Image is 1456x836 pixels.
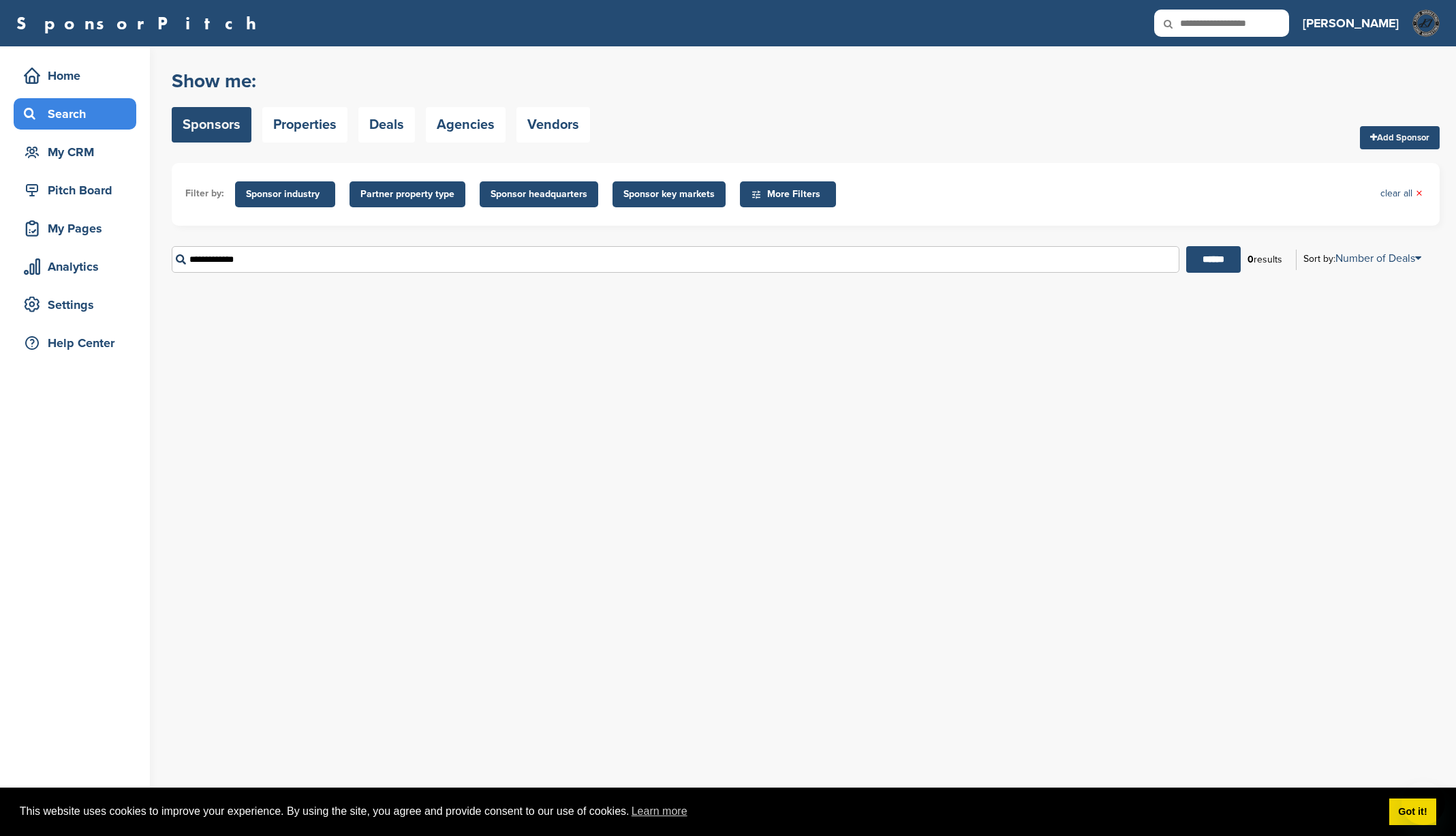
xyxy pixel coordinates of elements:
[16,14,265,32] a: SponsorPitch
[20,102,136,126] div: Search
[14,60,136,91] a: Home
[185,186,224,201] li: Filter by:
[20,216,136,241] div: My Pages
[1389,798,1436,826] a: dismiss cookie message
[491,187,587,202] span: Sponsor headquarters
[360,187,454,202] span: Partner property type
[1241,248,1289,271] div: results
[14,98,136,130] a: Search
[623,187,715,202] span: Sponsor key markets
[1380,186,1423,201] a: clear all×
[1248,254,1254,265] b: 0
[20,254,136,279] div: Analytics
[20,178,136,203] div: Pitch Board
[1360,126,1440,149] a: Add Sponsor
[246,187,324,202] span: Sponsor industry
[14,213,136,244] a: My Pages
[358,107,415,143] a: Deals
[20,63,136,88] div: Home
[1416,186,1423,201] span: ×
[14,289,136,320] a: Settings
[20,140,136,164] div: My CRM
[1401,781,1445,825] iframe: Button to launch messaging window
[20,801,1378,822] span: This website uses cookies to improve your experience. By using the site, you agree and provide co...
[14,175,136,206] a: Pitch Board
[20,331,136,355] div: Help Center
[1335,252,1421,265] a: Number of Deals
[14,136,136,168] a: My CRM
[1303,8,1399,38] a: [PERSON_NAME]
[262,107,347,143] a: Properties
[1303,253,1421,264] div: Sort by:
[20,293,136,317] div: Settings
[14,327,136,359] a: Help Center
[14,251,136,282] a: Analytics
[516,107,590,143] a: Vendors
[172,69,590,93] h2: Show me:
[630,801,690,822] a: learn more about cookies
[426,107,506,143] a: Agencies
[172,107,251,143] a: Sponsors
[1412,10,1440,37] img: Social3 (2)
[751,187,829,202] span: More Filters
[1303,14,1399,33] h3: [PERSON_NAME]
